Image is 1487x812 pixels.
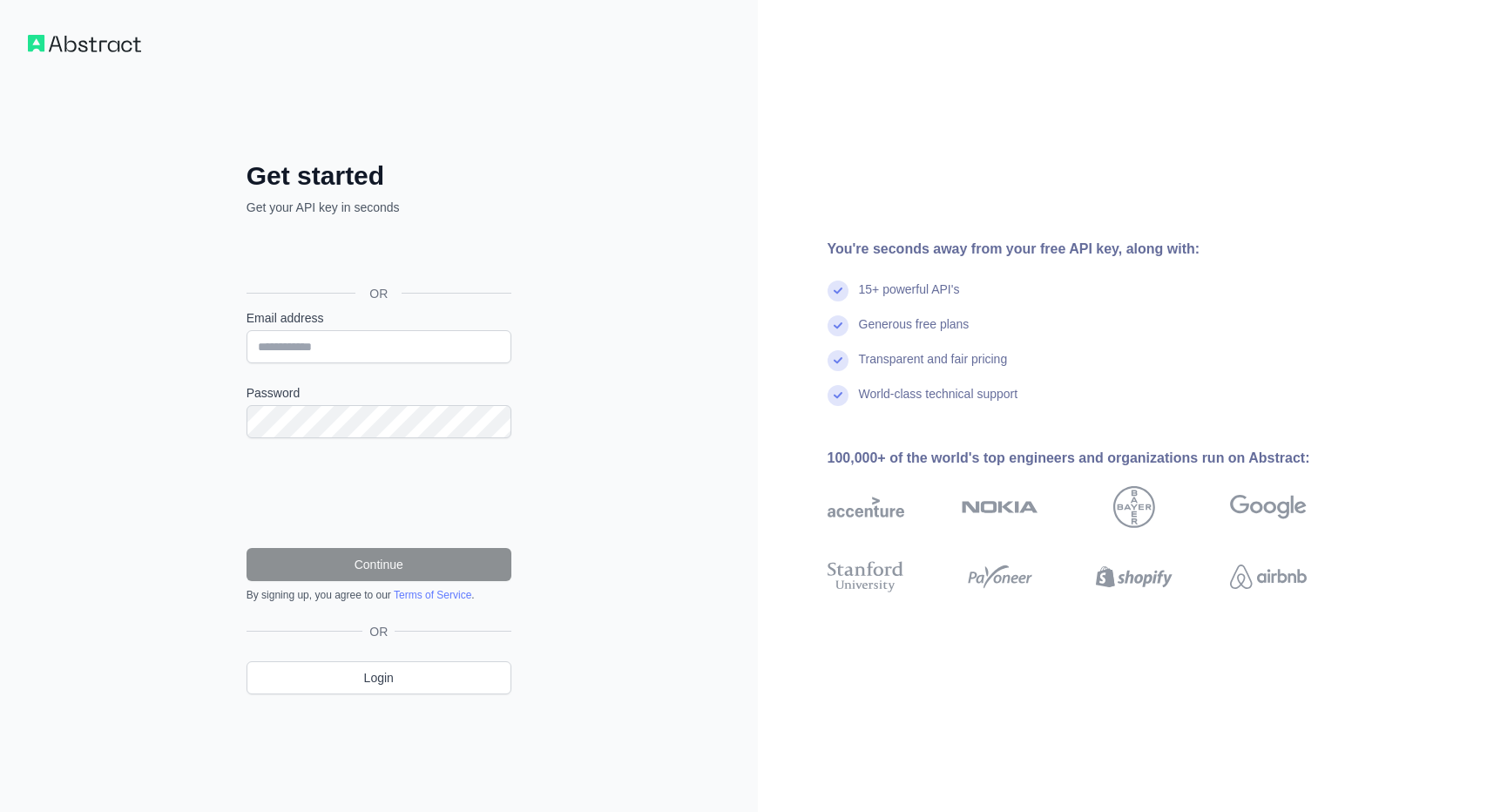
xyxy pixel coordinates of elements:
p: Get your API key in seconds [247,199,511,216]
img: accenture [828,486,904,528]
h2: Get started [247,160,511,192]
img: check mark [828,385,848,406]
div: 100,000+ of the world's top engineers and organizations run on Abstract: [828,448,1362,469]
img: Workflow [28,35,141,52]
div: 15+ powerful API's [859,281,960,315]
img: stanford university [828,558,904,596]
img: check mark [828,281,848,301]
a: Login [247,661,511,694]
div: Transparent and fair pricing [859,350,1008,385]
button: Continue [247,548,511,581]
img: check mark [828,350,848,371]
a: Terms of Service [394,589,471,601]
img: google [1230,486,1307,528]
img: payoneer [962,558,1038,596]
label: Email address [247,309,511,327]
div: By signing up, you agree to our . [247,588,511,602]
img: check mark [828,315,848,336]
span: OR [362,623,395,640]
iframe: reCAPTCHA [247,459,511,527]
div: Generous free plans [859,315,970,350]
img: bayer [1113,486,1155,528]
span: OR [355,285,402,302]
div: World-class technical support [859,385,1018,420]
iframe: Sign in with Google Button [238,235,517,274]
div: You're seconds away from your free API key, along with: [828,239,1362,260]
img: nokia [962,486,1038,528]
img: shopify [1096,558,1173,596]
img: airbnb [1230,558,1307,596]
label: Password [247,384,511,402]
